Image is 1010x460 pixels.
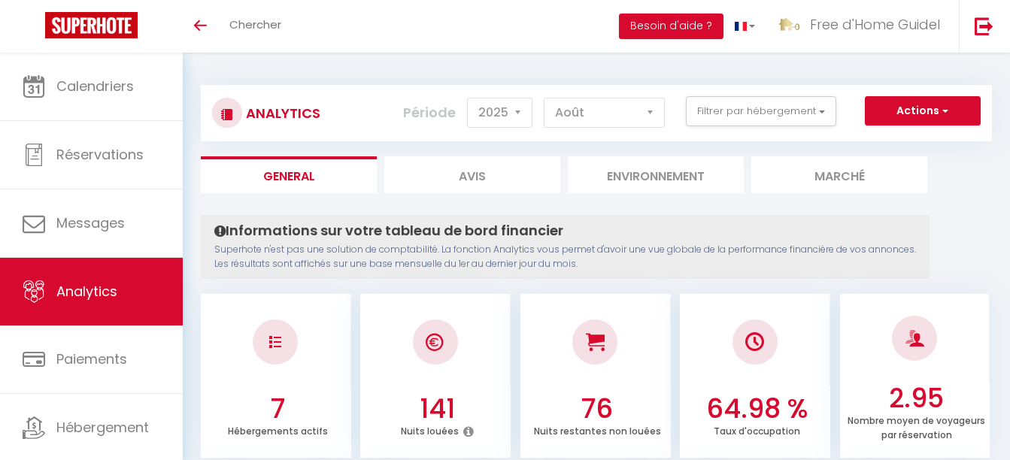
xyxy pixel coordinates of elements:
[714,422,800,437] p: Taux d'occupation
[403,96,456,129] label: Période
[778,14,800,36] img: ...
[214,222,916,239] h4: Informations sur votre tableau de bord financier
[56,350,127,368] span: Paiements
[368,393,507,425] h3: 141
[687,393,827,425] h3: 64.98 %
[534,422,661,437] p: Nuits restantes non louées
[242,96,320,130] h3: Analytics
[45,12,138,38] img: Super Booking
[208,393,347,425] h3: 7
[214,243,916,271] p: Superhote n'est pas une solution de comptabilité. La fonction Analytics vous permet d'avoir une v...
[568,156,744,193] li: Environnement
[201,156,377,193] li: General
[56,418,149,437] span: Hébergement
[229,17,281,32] span: Chercher
[56,77,134,95] span: Calendriers
[848,411,985,441] p: Nombre moyen de voyageurs par réservation
[751,156,927,193] li: Marché
[528,393,667,425] h3: 76
[269,336,281,348] img: NO IMAGE
[848,383,987,414] h3: 2.95
[975,17,993,35] img: logout
[810,15,940,34] span: Free d'Home Guidel
[228,422,328,437] p: Hébergements actifs
[56,145,144,164] span: Réservations
[401,422,459,437] p: Nuits louées
[56,282,117,301] span: Analytics
[686,96,836,126] button: Filtrer par hébergement
[56,213,125,232] span: Messages
[865,96,981,126] button: Actions
[384,156,560,193] li: Avis
[619,14,723,39] button: Besoin d'aide ?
